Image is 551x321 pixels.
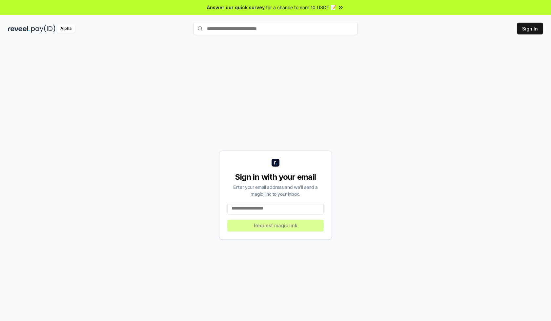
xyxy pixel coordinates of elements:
[227,184,324,197] div: Enter your email address and we’ll send a magic link to your inbox.
[272,159,279,167] img: logo_small
[57,25,75,33] div: Alpha
[8,25,30,33] img: reveel_dark
[31,25,55,33] img: pay_id
[207,4,265,11] span: Answer our quick survey
[517,23,543,34] button: Sign In
[227,172,324,182] div: Sign in with your email
[266,4,336,11] span: for a chance to earn 10 USDT 📝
